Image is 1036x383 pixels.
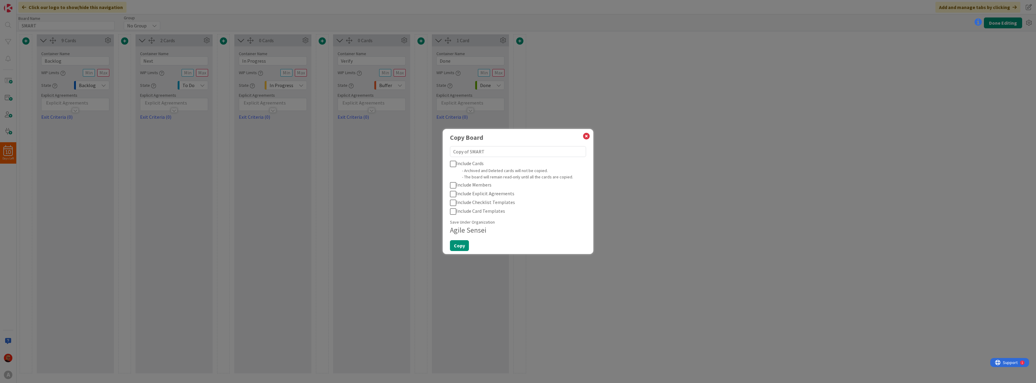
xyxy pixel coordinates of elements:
h4: Agile Sensei [450,226,586,235]
span: Include Cards [456,161,484,167]
label: Save Under Organization [450,219,495,225]
button: Include Cards [450,161,586,168]
button: Copy [450,240,469,251]
button: Include Card Templates [450,208,586,215]
span: Include Explicit Agreements [456,191,514,197]
button: Include Members [450,182,586,189]
span: Support [13,1,27,8]
h1: Copy Board [450,134,586,141]
button: Include Checklist Templates [450,199,586,206]
button: Include Explicit Agreements [450,191,586,198]
span: Include Card Templates [456,208,505,214]
div: - Archived and Deleted cards will not be copied. [462,168,586,174]
textarea: Copy of SMART [450,146,586,157]
span: Include Members [456,182,491,188]
span: Include Checklist Templates [456,199,515,206]
div: - The board will remain read-only until all the cards are copied. [462,174,586,180]
div: 1 [31,2,33,7]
